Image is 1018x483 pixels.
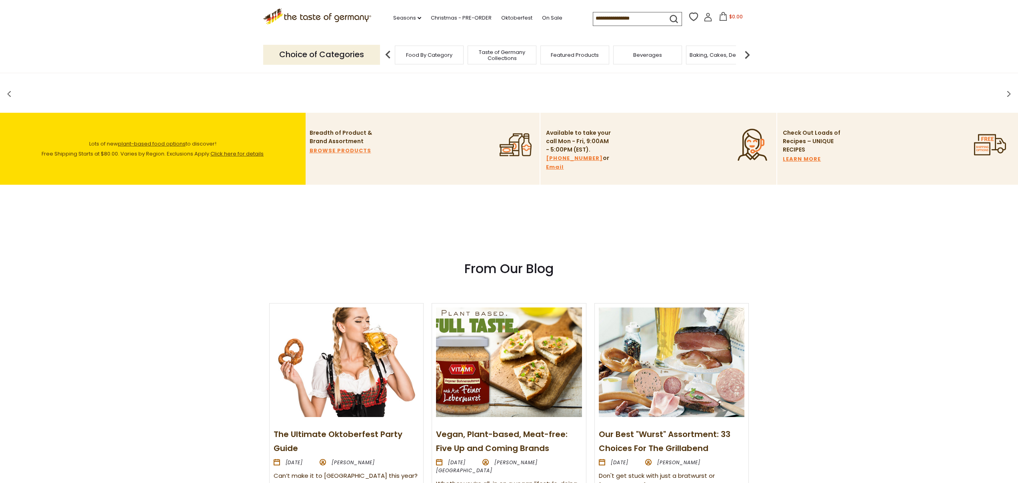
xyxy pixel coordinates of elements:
[599,429,730,454] a: Our Best "Wurst" Assortment: 33 Choices For The Grillabend
[380,47,396,63] img: previous arrow
[611,459,628,466] time: [DATE]
[546,163,564,172] a: Email
[714,12,748,24] button: $0.00
[274,307,419,417] img: The Ultimate Oktoberfest Party Guide
[332,459,375,466] span: [PERSON_NAME]
[431,14,492,22] a: Christmas - PRE-ORDER
[42,140,264,158] span: Lots of new to discover! Free Shipping Starts at $80.00. Varies by Region. Exclusions Apply.
[783,155,821,164] a: LEARN MORE
[542,14,562,22] a: On Sale
[546,129,612,172] p: Available to take your call Mon - Fri, 9:00AM - 5:00PM (EST). or
[657,459,700,466] span: [PERSON_NAME]
[501,14,532,22] a: Oktoberfest
[470,49,534,61] a: Taste of Germany Collections
[406,52,452,58] a: Food By Category
[599,307,744,417] img: Our Best "Wurst" Assortment: 33 Choices For The Grillabend
[783,129,841,154] p: Check Out Loads of Recipes – UNIQUE RECIPES
[118,140,186,148] a: plant-based food options
[729,13,743,20] span: $0.00
[551,52,599,58] a: Featured Products
[210,150,264,158] a: Click here for details
[739,47,755,63] img: next arrow
[436,429,568,454] a: Vegan, Plant-based, Meat-free: Five Up and Coming Brands
[546,154,603,163] a: [PHONE_NUMBER]
[286,459,303,466] time: [DATE]
[436,459,538,474] span: [PERSON_NAME][GEOGRAPHIC_DATA]
[393,14,421,22] a: Seasons
[263,45,380,64] p: Choice of Categories
[310,129,376,146] p: Breadth of Product & Brand Assortment
[310,146,371,155] a: BROWSE PRODUCTS
[690,52,752,58] a: Baking, Cakes, Desserts
[269,261,749,277] h3: From Our Blog
[448,459,466,466] time: [DATE]
[436,307,582,417] img: Vegan, Plant-based, Meat-free: Five Up and Coming Brands
[633,52,662,58] a: Beverages
[274,429,402,454] a: The Ultimate Oktoberfest Party Guide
